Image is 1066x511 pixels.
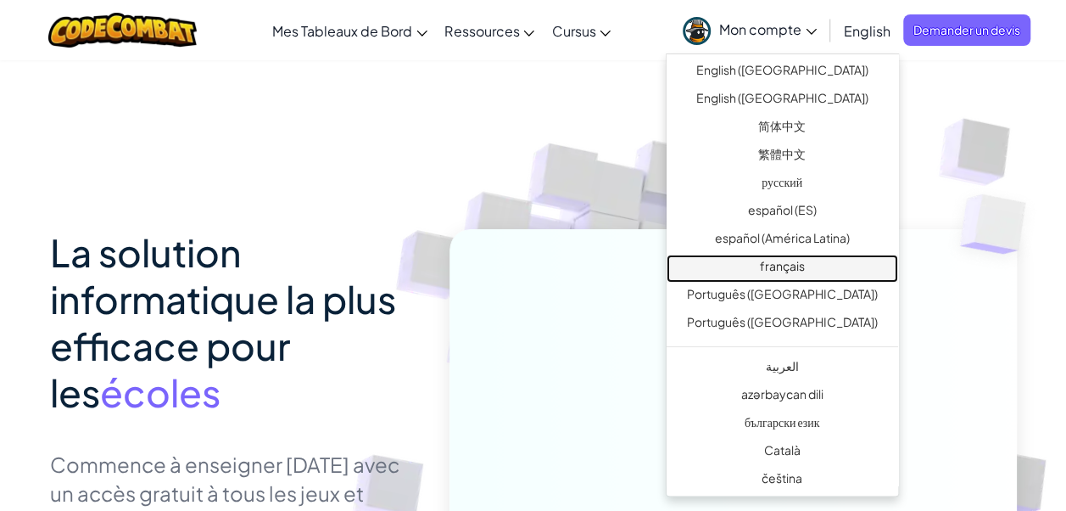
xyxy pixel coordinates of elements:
[667,227,898,255] a: español (América Latina)
[683,17,711,45] img: avatar
[667,171,898,199] a: русский
[667,411,898,439] a: български език
[436,8,543,53] a: Ressources
[667,283,898,311] a: Português ([GEOGRAPHIC_DATA])
[100,368,220,416] span: écoles
[667,143,898,171] a: 繁體中文
[667,255,898,283] a: français
[543,8,619,53] a: Cursus
[272,22,412,40] span: Mes Tableaux de Bord
[667,199,898,227] a: español (ES)
[667,355,898,383] a: العربية
[667,87,898,115] a: English ([GEOGRAPHIC_DATA])
[48,13,197,48] img: Logo de CodeCombat
[674,3,825,57] a: Mon compte
[667,467,898,495] a: čeština
[50,228,396,416] span: La solution informatique la plus efficace pour les
[835,8,899,53] a: English
[667,115,898,143] a: 简体中文
[844,22,890,40] span: English
[551,22,595,40] span: Cursus
[667,59,898,87] a: English ([GEOGRAPHIC_DATA])
[264,8,436,53] a: Mes Tableaux de Bord
[667,383,898,411] a: azərbaycan dili
[667,439,898,467] a: Català
[444,22,519,40] span: Ressources
[667,311,898,339] a: Português ([GEOGRAPHIC_DATA])
[719,20,817,38] span: Mon compte
[903,14,1030,46] a: Demander un devis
